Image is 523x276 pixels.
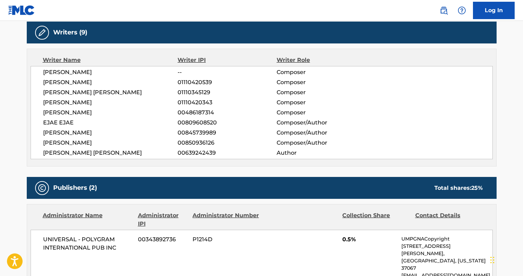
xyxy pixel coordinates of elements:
span: Composer/Author [277,119,367,127]
span: Author [277,149,367,157]
p: [GEOGRAPHIC_DATA], [US_STATE] 37067 [401,257,492,272]
span: -- [178,68,276,76]
span: 00639242439 [178,149,276,157]
h5: Publishers (2) [53,184,97,192]
div: Writer Name [43,56,178,64]
img: search [440,6,448,15]
iframe: Chat Widget [488,243,523,276]
img: MLC Logo [8,5,35,15]
span: Composer/Author [277,139,367,147]
span: [PERSON_NAME] [43,129,178,137]
span: 00486187314 [178,108,276,117]
span: 00850936126 [178,139,276,147]
span: Composer [277,78,367,87]
span: [PERSON_NAME] [43,78,178,87]
span: 00809608520 [178,119,276,127]
div: Drag [490,250,495,270]
span: [PERSON_NAME] [43,139,178,147]
p: UMPGNACopyright [401,235,492,243]
div: Contact Details [415,211,483,228]
span: Composer [277,88,367,97]
img: help [458,6,466,15]
span: 01110345129 [178,88,276,97]
img: Writers [38,29,46,37]
div: Total shares: [434,184,483,192]
span: [PERSON_NAME] [43,68,178,76]
div: Administrator Name [43,211,133,228]
div: Administrator Number [193,211,260,228]
span: 25 % [471,185,483,191]
span: [PERSON_NAME] [43,108,178,117]
span: [PERSON_NAME] [PERSON_NAME] [43,149,178,157]
span: 0.5% [342,235,396,244]
div: Help [455,3,469,17]
span: 01110420539 [178,78,276,87]
img: Publishers [38,184,46,192]
span: Composer [277,98,367,107]
span: 00343892736 [138,235,187,244]
div: Administrator IPI [138,211,187,228]
span: EJAE EJAE [43,119,178,127]
a: Log In [473,2,515,19]
span: P1214D [193,235,260,244]
span: Composer [277,68,367,76]
div: Writer IPI [178,56,277,64]
div: Writer Role [277,56,367,64]
span: Composer [277,108,367,117]
a: Public Search [437,3,451,17]
div: Collection Share [342,211,410,228]
h5: Writers (9) [53,29,87,36]
p: [STREET_ADDRESS][PERSON_NAME], [401,243,492,257]
span: [PERSON_NAME] [43,98,178,107]
span: Composer/Author [277,129,367,137]
span: 00845739989 [178,129,276,137]
span: [PERSON_NAME] [PERSON_NAME] [43,88,178,97]
span: 01110420343 [178,98,276,107]
span: UNIVERSAL - POLYGRAM INTERNATIONAL PUB INC [43,235,133,252]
